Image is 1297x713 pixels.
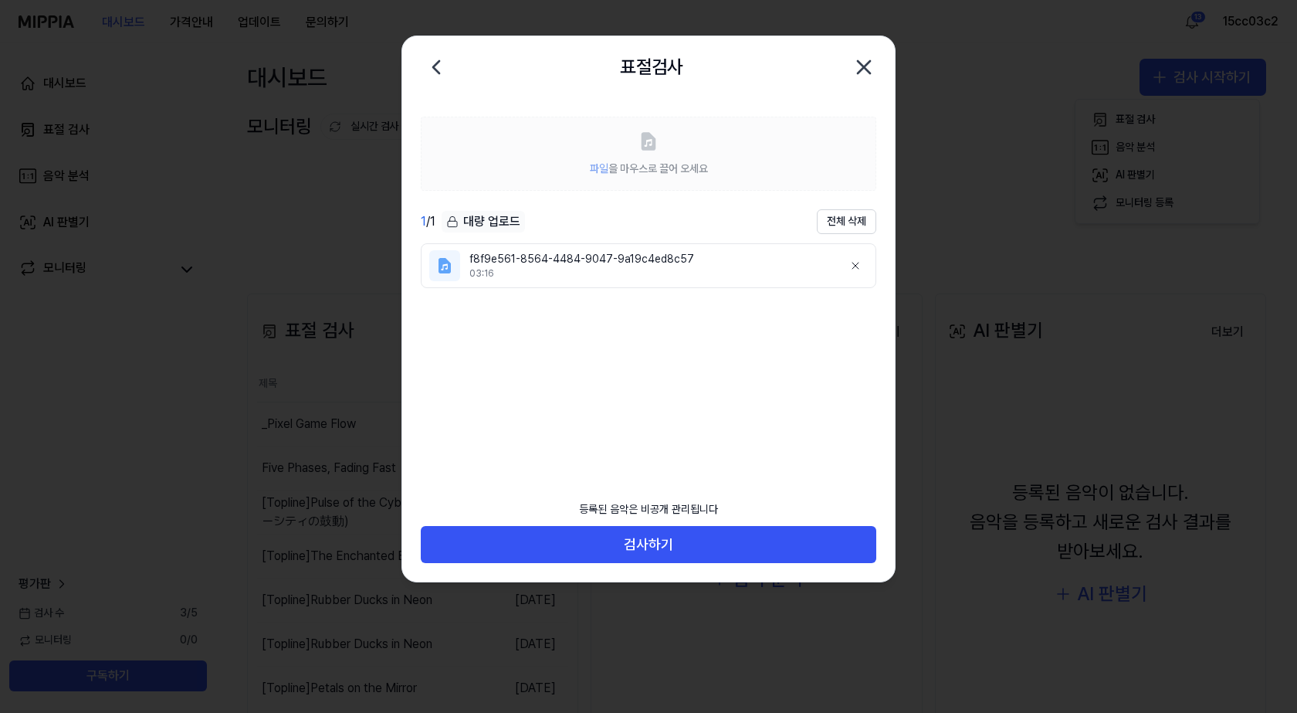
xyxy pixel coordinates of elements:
[442,211,525,233] button: 대량 업로드
[570,493,727,527] div: 등록된 음악은 비공개 관리됩니다
[421,212,435,231] div: / 1
[469,267,831,280] div: 03:16
[590,162,608,175] span: 파일
[469,252,831,267] div: f8f9e561-8564-4484-9047-9a19c4ed8c57
[620,53,683,82] h2: 표절검사
[590,162,708,175] span: 을 마우스로 끌어 오세요
[421,214,426,229] span: 1
[817,209,876,234] button: 전체 삭제
[442,211,525,233] div: 대량 업로드
[421,526,876,563] button: 검사하기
